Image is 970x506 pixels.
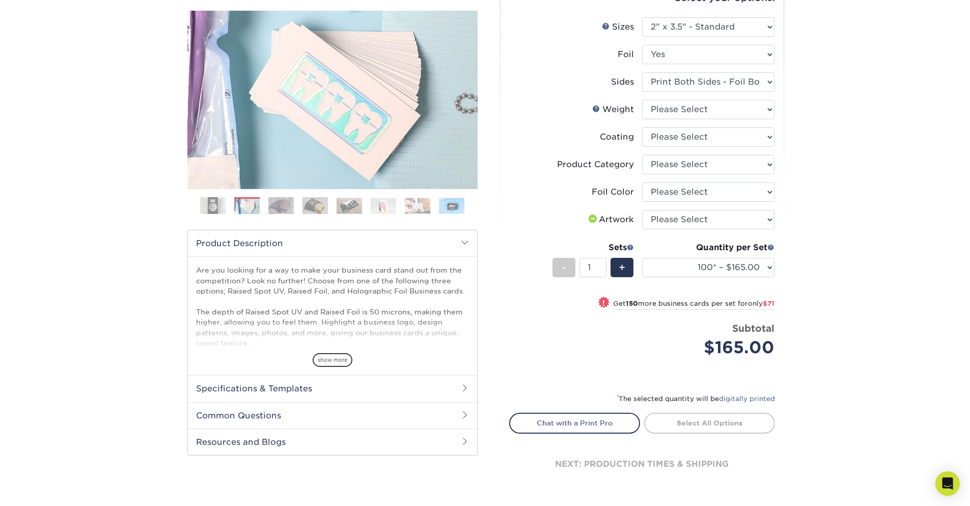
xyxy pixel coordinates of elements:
div: Sets [552,242,634,254]
div: Quantity per Set [642,242,774,254]
span: show more [313,353,352,367]
img: Business Cards 07 [405,198,430,214]
p: Are you looking for a way to make your business card stand out from the competition? Look no furt... [196,265,469,462]
strong: Subtotal [732,323,774,334]
img: Business Cards 06 [371,198,396,214]
strong: 150 [626,300,638,307]
img: Business Cards 03 [268,197,294,215]
a: digitally printed [719,395,775,403]
h2: Product Description [188,230,477,256]
small: The selected quantity will be [617,395,775,403]
div: Sides [611,76,634,88]
div: next: production times & shipping [509,434,775,495]
div: Foil [618,48,634,61]
div: Open Intercom Messenger [935,471,960,496]
span: only [748,300,774,307]
div: Product Category [557,158,634,171]
img: Business Cards 05 [337,198,362,214]
h2: Resources and Blogs [188,429,477,455]
small: Get more business cards per set for [613,300,774,310]
div: Sizes [602,21,634,33]
a: Select All Options [644,413,775,433]
div: Artwork [587,214,634,226]
span: ! [602,298,605,308]
img: Business Cards 08 [439,198,464,214]
div: Coating [600,131,634,143]
img: Business Cards 02 [234,198,260,216]
span: + [619,260,625,275]
span: - [562,260,566,275]
span: $71 [763,300,774,307]
img: Business Cards 04 [302,197,328,215]
h2: Common Questions [188,402,477,429]
div: Weight [592,103,634,116]
div: Foil Color [592,186,634,198]
a: Chat with a Print Pro [509,413,640,433]
div: $165.00 [650,335,774,360]
h2: Specifications & Templates [188,375,477,402]
img: Business Cards 01 [200,193,226,219]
